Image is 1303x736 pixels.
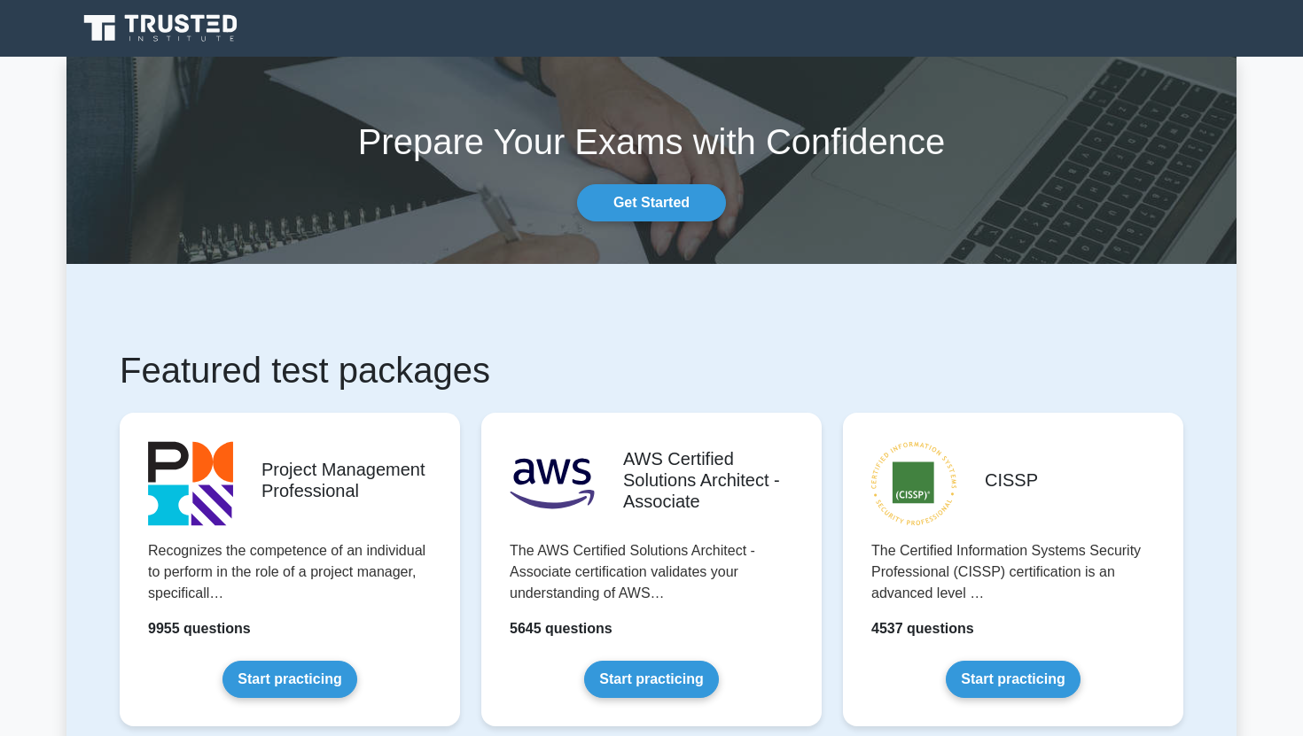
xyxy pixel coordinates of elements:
[120,349,1183,391] h1: Featured test packages
[946,661,1080,698] a: Start practicing
[584,661,718,698] a: Start practicing
[66,120,1237,163] h1: Prepare Your Exams with Confidence
[222,661,356,698] a: Start practicing
[577,184,726,221] a: Get Started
